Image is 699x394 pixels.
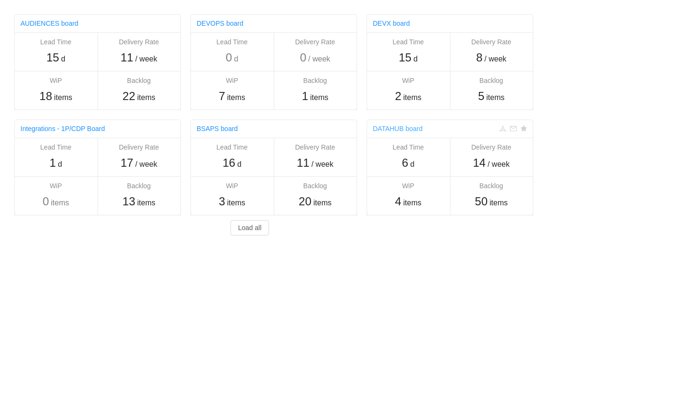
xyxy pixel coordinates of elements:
[279,37,352,47] div: Delivery Rate
[371,37,445,47] div: Lead Time
[313,197,331,209] span: items
[308,53,330,65] span: / week
[195,142,269,152] div: Lead Time
[373,125,423,132] a: DATAHUB board
[19,37,93,47] div: Lead Time
[371,142,445,152] div: Lead Time
[499,125,506,132] i: icon: deployment-unit
[61,53,65,65] span: d
[455,181,529,191] div: Backlog
[197,20,243,27] a: DEVOPS board
[371,76,445,86] div: WiP
[195,181,269,191] div: WiP
[135,53,157,65] span: / week
[54,92,72,103] span: items
[402,156,408,169] span: 6
[473,156,486,169] span: 14
[46,51,59,64] span: 15
[489,197,508,209] span: items
[520,125,527,132] i: icon: star
[279,181,352,191] div: Backlog
[476,51,482,64] span: 8
[222,156,235,169] span: 16
[120,51,133,64] span: 11
[226,51,232,64] span: 0
[237,159,241,170] span: d
[20,20,78,27] a: AUDIENCES board
[310,92,328,103] span: items
[299,195,311,208] span: 20
[51,197,69,209] span: items
[40,90,52,102] span: 18
[403,197,421,209] span: items
[455,142,529,152] div: Delivery Rate
[234,53,238,65] span: d
[137,92,155,103] span: items
[42,195,49,208] span: 0
[399,51,411,64] span: 15
[475,195,488,208] span: 50
[302,90,308,102] span: 1
[197,125,238,132] a: BSAPS board
[371,181,445,191] div: WiP
[410,159,414,170] span: d
[137,197,155,209] span: items
[413,53,418,65] span: d
[195,76,269,86] div: WiP
[19,76,93,86] div: WiP
[19,181,93,191] div: WiP
[122,195,135,208] span: 13
[120,156,133,169] span: 17
[195,37,269,47] div: Lead Time
[227,92,245,103] span: items
[403,92,421,103] span: items
[19,142,93,152] div: Lead Time
[50,156,56,169] span: 1
[102,76,176,86] div: Backlog
[122,90,135,102] span: 22
[488,159,509,170] span: / week
[300,51,306,64] span: 0
[102,181,176,191] div: Backlog
[279,142,352,152] div: Delivery Rate
[102,142,176,152] div: Delivery Rate
[20,125,105,132] a: Integrations - 1P/CDP Board
[219,195,225,208] span: 3
[510,125,517,132] i: icon: mail
[297,156,310,169] span: 11
[478,90,484,102] span: 5
[395,195,401,208] span: 4
[455,37,529,47] div: Delivery Rate
[484,53,506,65] span: / week
[395,90,401,102] span: 2
[486,92,504,103] span: items
[230,220,269,235] button: Load all
[373,20,410,27] a: DEVX board
[311,159,333,170] span: / week
[219,90,225,102] span: 7
[227,197,245,209] span: items
[102,37,176,47] div: Delivery Rate
[58,159,62,170] span: d
[455,76,529,86] div: Backlog
[279,76,352,86] div: Backlog
[135,159,157,170] span: / week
